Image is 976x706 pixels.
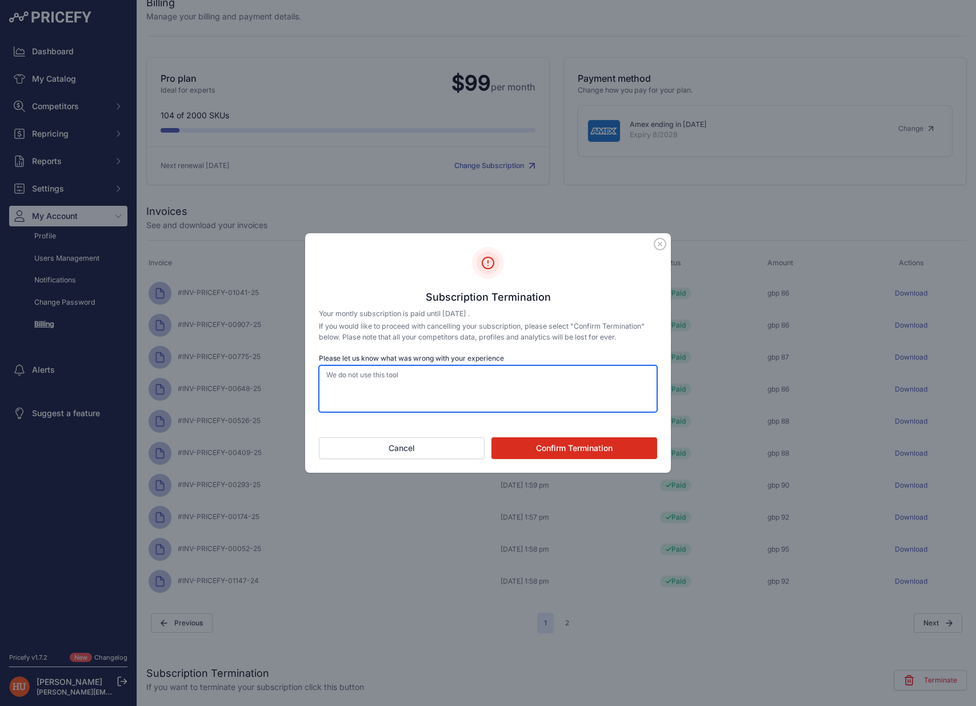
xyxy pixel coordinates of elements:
p: If you would like to proceed with cancelling your subscription, please select "Confirm Terminatio... [319,321,657,342]
h3: Subscription Termination [319,290,657,304]
button: Confirm Termination [491,437,657,459]
p: Your montly subscription is paid until [DATE] . [319,309,657,320]
button: Cancel [319,437,485,459]
label: Please let us know what was wrong with your experience [319,354,657,363]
